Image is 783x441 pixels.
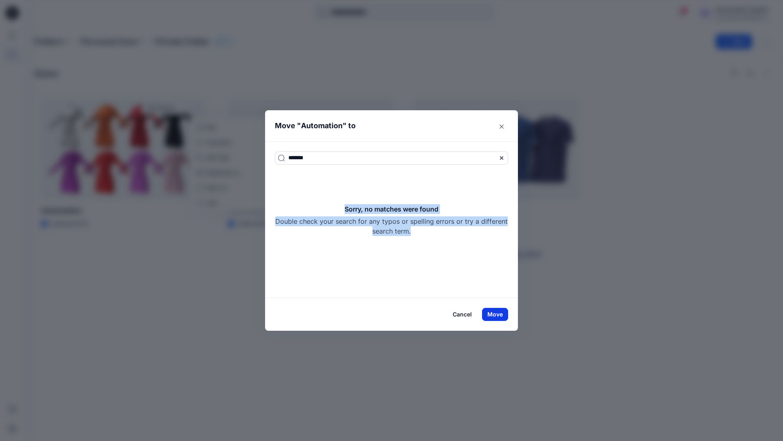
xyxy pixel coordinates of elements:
p: Double check your search for any typos or spelling errors or try a different search term. [275,216,508,236]
h5: Sorry, no matches were found [345,204,438,214]
header: Move " " to [265,110,505,141]
p: Automation [301,120,343,131]
button: Close [495,120,508,133]
button: Move [482,308,508,321]
button: Cancel [447,308,477,321]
